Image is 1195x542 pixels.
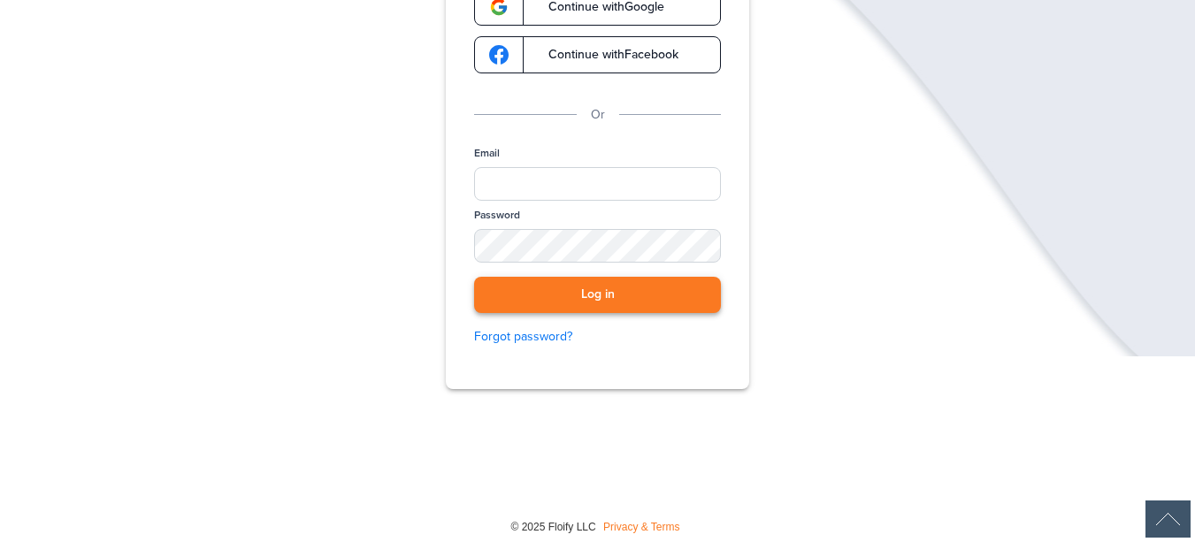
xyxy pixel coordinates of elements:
span: Continue with Google [531,1,664,13]
span: Continue with Facebook [531,49,678,61]
a: google-logoContinue withFacebook [474,36,721,73]
input: Password [474,229,721,263]
img: Back to Top [1145,500,1191,538]
input: Email [474,167,721,201]
p: Or [591,105,605,125]
label: Email [474,146,500,161]
img: google-logo [489,45,509,65]
span: © 2025 Floify LLC [510,521,595,533]
div: Scroll Back to Top [1145,500,1191,538]
a: Forgot password? [474,327,721,347]
a: Privacy & Terms [603,521,679,533]
label: Password [474,208,520,223]
button: Log in [474,277,721,313]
